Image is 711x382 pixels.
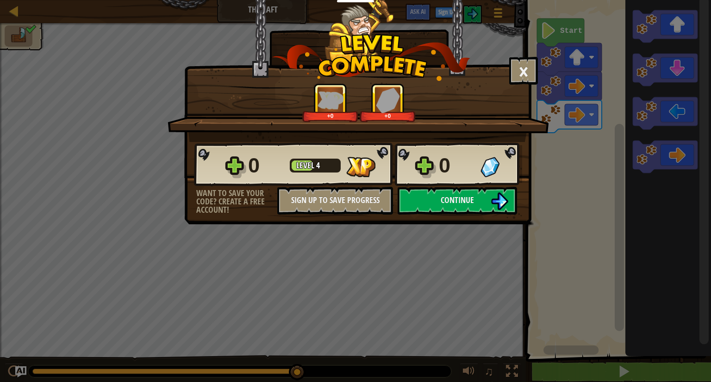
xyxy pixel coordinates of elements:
span: 4 [316,160,320,171]
div: +0 [304,112,356,119]
button: Continue [398,187,517,215]
div: 0 [439,151,475,180]
img: Gems Gained [480,157,499,177]
div: +0 [362,112,414,119]
button: × [509,57,538,85]
img: XP Gained [318,91,343,109]
div: Want to save your code? Create a free account! [196,189,277,214]
button: Sign Up to Save Progress [277,187,393,215]
span: Continue [441,194,474,206]
span: Level [296,160,316,171]
img: level_complete.png [272,34,470,81]
img: XP Gained [346,157,375,177]
img: Gems Gained [376,87,400,113]
div: 0 [248,151,284,180]
img: Continue [491,192,508,210]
